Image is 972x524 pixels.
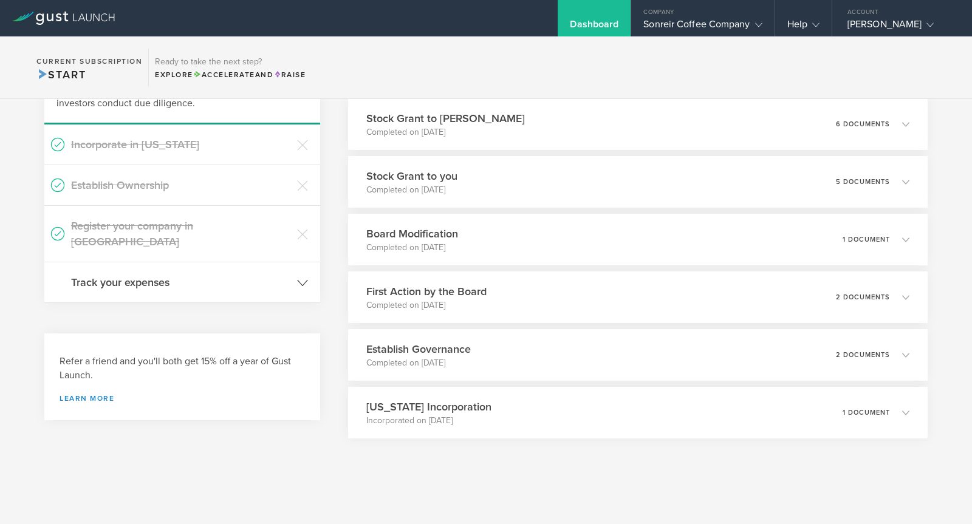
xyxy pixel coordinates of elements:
[71,274,291,290] h3: Track your expenses
[787,18,820,36] div: Help
[366,184,457,196] p: Completed on [DATE]
[155,69,306,80] div: Explore
[273,70,306,79] span: Raise
[570,18,618,36] div: Dashboard
[71,177,291,193] h3: Establish Ownership
[843,409,890,416] p: 1 document
[843,236,890,243] p: 1 document
[366,415,491,427] p: Incorporated on [DATE]
[836,121,890,128] p: 6 documents
[366,299,487,311] p: Completed on [DATE]
[193,70,274,79] span: and
[847,18,951,36] div: [PERSON_NAME]
[366,168,457,184] h3: Stock Grant to you
[155,58,306,66] h3: Ready to take the next step?
[60,395,305,402] a: Learn more
[71,137,291,152] h3: Incorporate in [US_STATE]
[71,218,291,250] h3: Register your company in [GEOGRAPHIC_DATA]
[60,355,305,383] h3: Refer a friend and you'll both get 15% off a year of Gust Launch.
[366,357,471,369] p: Completed on [DATE]
[36,68,86,81] span: Start
[836,294,890,301] p: 2 documents
[366,111,525,126] h3: Stock Grant to [PERSON_NAME]
[366,126,525,138] p: Completed on [DATE]
[36,58,142,65] h2: Current Subscription
[643,18,762,36] div: Sonreir Coffee Company
[836,352,890,358] p: 2 documents
[366,242,458,254] p: Completed on [DATE]
[366,341,471,357] h3: Establish Governance
[366,226,458,242] h3: Board Modification
[836,179,890,185] p: 5 documents
[366,284,487,299] h3: First Action by the Board
[148,49,312,86] div: Ready to take the next step?ExploreAccelerateandRaise
[366,399,491,415] h3: [US_STATE] Incorporation
[193,70,255,79] span: Accelerate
